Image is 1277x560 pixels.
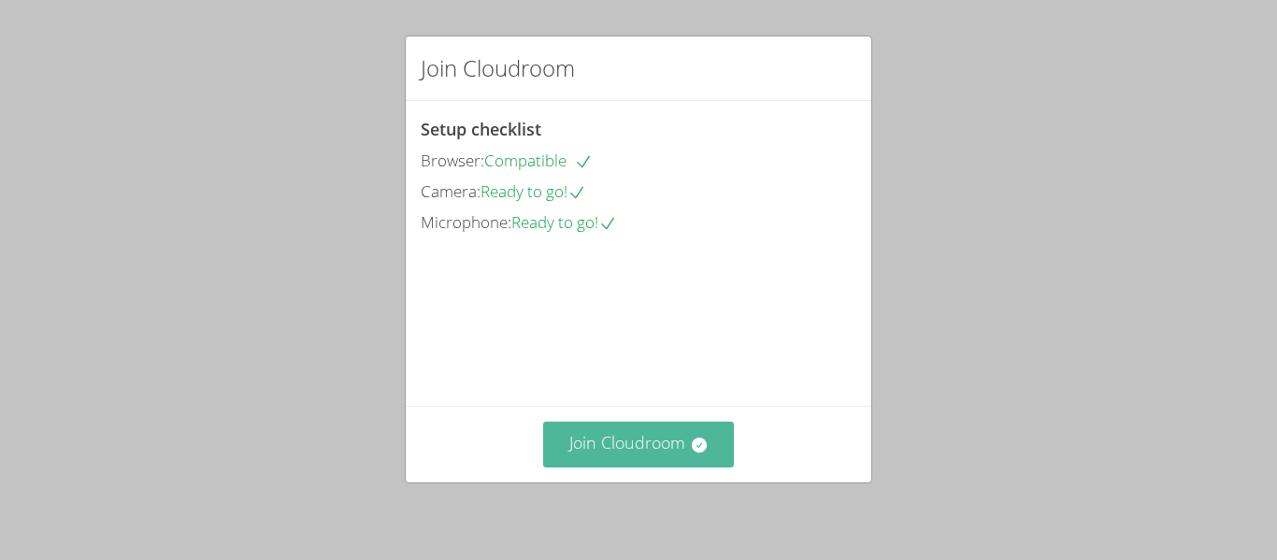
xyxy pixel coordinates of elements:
h2: Join Cloudroom [421,51,575,85]
span: Ready to go! [511,211,617,233]
button: Join Cloudroom [543,422,735,467]
span: Browser: [421,150,484,171]
span: Microphone: [421,211,511,233]
span: Camera: [421,180,481,202]
span: Compatible [484,150,593,171]
span: Setup checklist [421,118,541,140]
span: Ready to go! [481,180,586,202]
